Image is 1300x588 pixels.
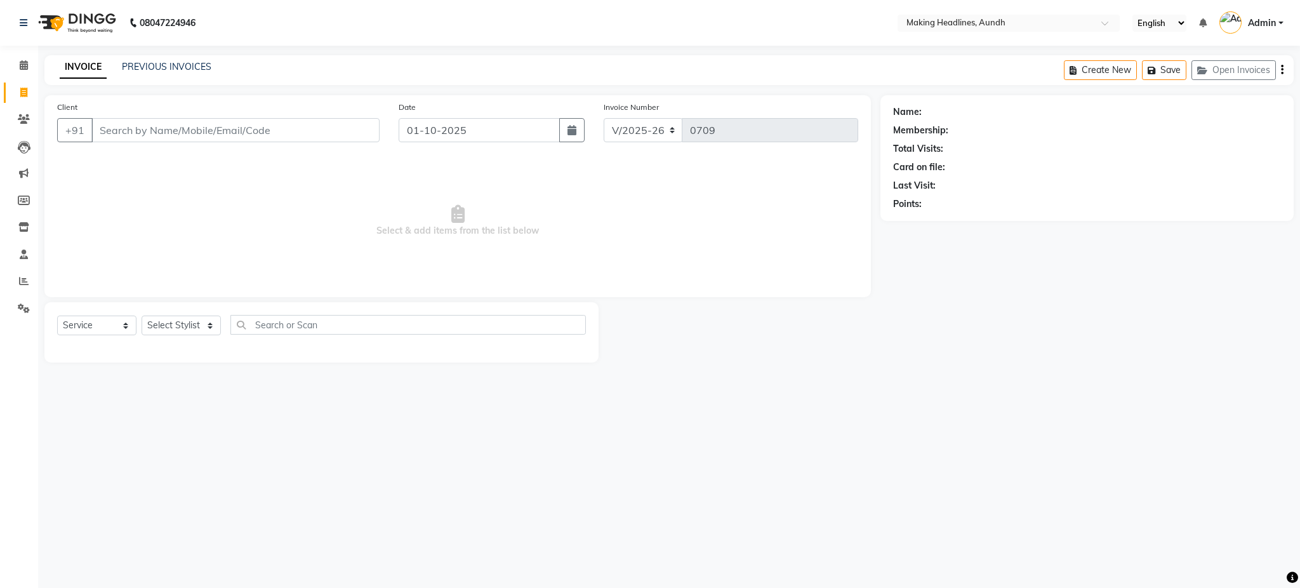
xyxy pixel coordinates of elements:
a: PREVIOUS INVOICES [122,61,211,72]
img: logo [32,5,119,41]
b: 08047224946 [140,5,196,41]
span: Admin [1248,17,1276,30]
label: Date [399,102,416,113]
div: Name: [893,105,922,119]
a: INVOICE [60,56,107,79]
div: Total Visits: [893,142,943,156]
div: Points: [893,197,922,211]
input: Search by Name/Mobile/Email/Code [91,118,380,142]
button: Create New [1064,60,1137,80]
input: Search or Scan [230,315,586,335]
button: Open Invoices [1191,60,1276,80]
label: Invoice Number [604,102,659,113]
button: Save [1142,60,1186,80]
span: Select & add items from the list below [57,157,858,284]
div: Card on file: [893,161,945,174]
div: Last Visit: [893,179,936,192]
label: Client [57,102,77,113]
button: +91 [57,118,93,142]
div: Membership: [893,124,948,137]
img: Admin [1219,11,1242,34]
